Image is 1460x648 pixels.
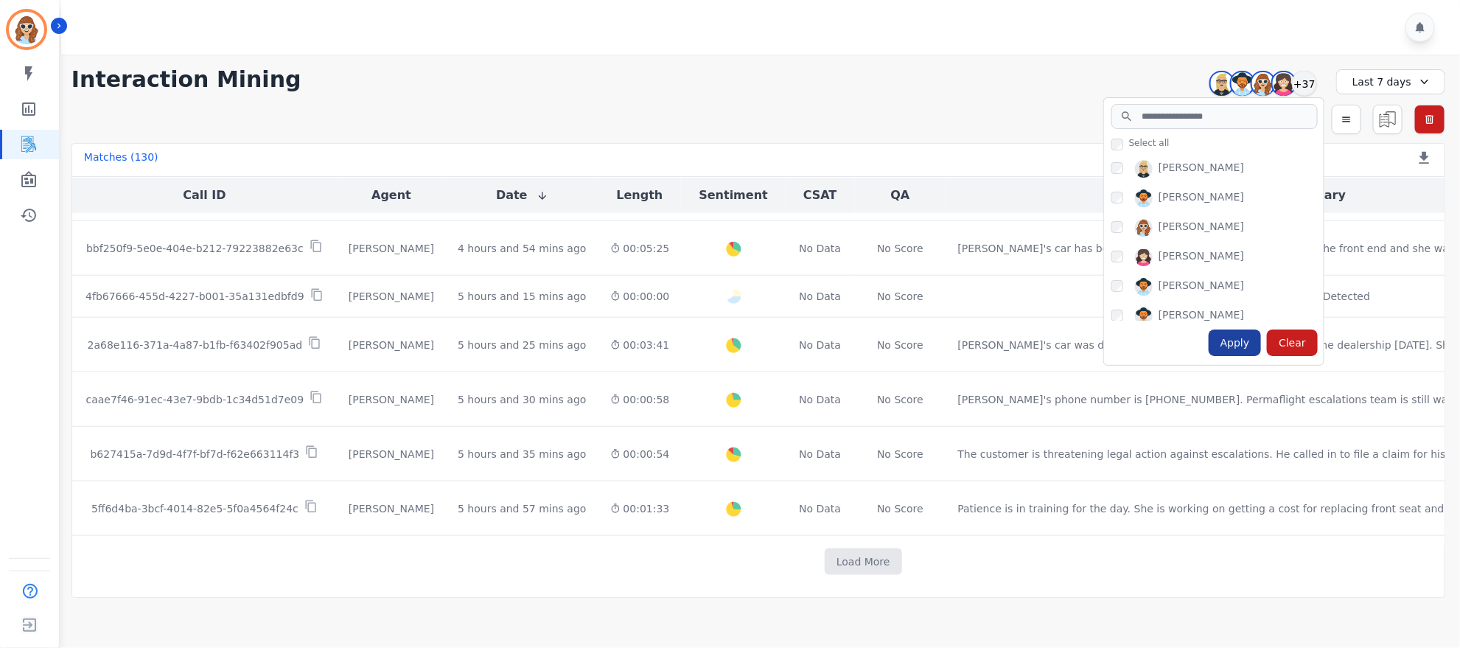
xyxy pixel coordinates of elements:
[1292,71,1317,96] div: +37
[610,447,670,461] div: 00:00:54
[1336,69,1445,94] div: Last 7 days
[86,241,304,256] p: bbf250f9-5e0e-404e-b212-79223882e63c
[349,392,434,407] div: [PERSON_NAME]
[349,289,434,304] div: [PERSON_NAME]
[797,289,843,304] div: No Data
[825,548,902,575] button: Load More
[797,447,843,461] div: No Data
[610,392,670,407] div: 00:00:58
[1159,219,1244,237] div: [PERSON_NAME]
[610,289,670,304] div: 00:00:00
[877,392,923,407] div: No Score
[610,241,670,256] div: 00:05:25
[458,338,586,352] div: 5 hours and 25 mins ago
[610,338,670,352] div: 00:03:41
[877,447,923,461] div: No Score
[699,187,767,204] button: Sentiment
[1159,160,1244,178] div: [PERSON_NAME]
[349,447,434,461] div: [PERSON_NAME]
[617,187,663,204] button: Length
[458,501,586,516] div: 5 hours and 57 mins ago
[88,338,303,352] p: 2a68e116-371a-4a87-b1fb-f63402f905ad
[458,241,586,256] div: 4 hours and 54 mins ago
[797,392,843,407] div: No Data
[90,447,299,461] p: b627415a-7d9d-4f7f-bf7d-f62e663114f3
[610,501,670,516] div: 00:01:33
[91,501,298,516] p: 5ff6d4ba-3bcf-4014-82e5-5f0a4564f24c
[349,501,434,516] div: [PERSON_NAME]
[1159,248,1244,266] div: [PERSON_NAME]
[458,289,586,304] div: 5 hours and 15 mins ago
[1159,278,1244,296] div: [PERSON_NAME]
[877,501,923,516] div: No Score
[877,338,923,352] div: No Score
[458,392,586,407] div: 5 hours and 30 mins ago
[803,187,837,204] button: CSAT
[71,66,301,93] h1: Interaction Mining
[1209,330,1262,356] div: Apply
[84,150,158,170] div: Matches ( 130 )
[349,338,434,352] div: [PERSON_NAME]
[349,241,434,256] div: [PERSON_NAME]
[1159,189,1244,207] div: [PERSON_NAME]
[797,241,843,256] div: No Data
[371,187,411,204] button: Agent
[1129,137,1170,149] span: Select all
[86,392,304,407] p: caae7f46-91ec-43e7-9bdb-1c34d51d7e09
[1267,330,1318,356] div: Clear
[496,187,548,204] button: Date
[891,187,910,204] button: QA
[458,447,586,461] div: 5 hours and 35 mins ago
[877,241,923,256] div: No Score
[877,289,923,304] div: No Score
[9,12,44,47] img: Bordered avatar
[797,501,843,516] div: No Data
[1159,307,1244,325] div: [PERSON_NAME]
[85,289,304,304] p: 4fb67666-455d-4227-b001-35a131edbfd9
[183,187,226,204] button: Call ID
[797,338,843,352] div: No Data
